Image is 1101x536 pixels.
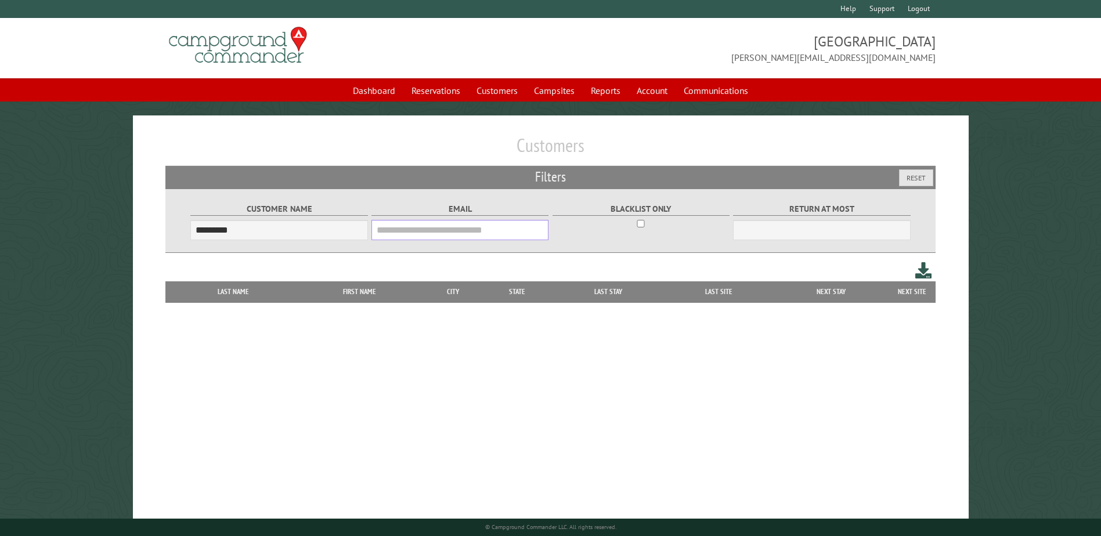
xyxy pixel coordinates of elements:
th: State [482,281,553,302]
a: Dashboard [346,79,402,102]
a: Download this customer list (.csv) [915,260,932,281]
button: Reset [899,169,933,186]
a: Customers [470,79,525,102]
th: Last Stay [553,281,665,302]
a: Reservations [405,79,467,102]
th: Next Stay [774,281,889,302]
label: Customer Name [190,202,367,216]
a: Account [630,79,674,102]
a: Reports [584,79,627,102]
a: Communications [677,79,755,102]
label: Blacklist only [553,202,730,216]
th: First Name [295,281,424,302]
span: [GEOGRAPHIC_DATA] [PERSON_NAME][EMAIL_ADDRESS][DOMAIN_NAME] [551,32,936,64]
h2: Filters [165,166,935,188]
a: Campsites [527,79,582,102]
label: Return at most [733,202,910,216]
small: © Campground Commander LLC. All rights reserved. [485,523,616,531]
th: Next Site [889,281,936,302]
th: Last Site [664,281,773,302]
img: Campground Commander [165,23,311,68]
th: Last Name [171,281,295,302]
label: Email [371,202,548,216]
th: City [424,281,482,302]
h1: Customers [165,134,935,166]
